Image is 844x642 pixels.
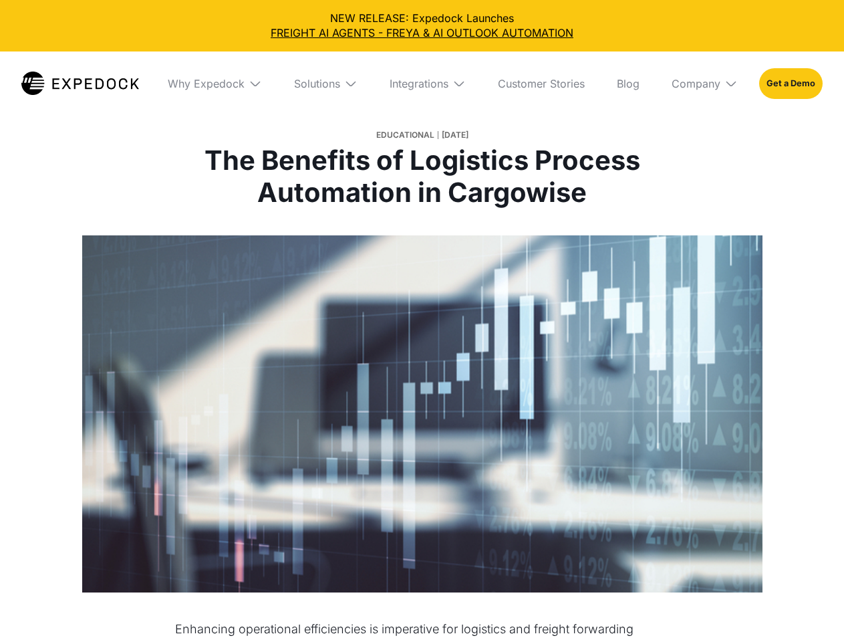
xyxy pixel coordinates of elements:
a: FREIGHT AI AGENTS - FREYA & AI OUTLOOK AUTOMATION [11,25,833,40]
div: Integrations [379,51,476,116]
a: Customer Stories [487,51,595,116]
div: Educational [376,126,434,144]
div: NEW RELEASE: Expedock Launches [11,11,833,41]
div: Solutions [294,77,340,90]
div: Integrations [390,77,448,90]
div: Solutions [283,51,368,116]
div: Why Expedock [157,51,273,116]
div: Company [661,51,748,116]
div: [DATE] [442,126,468,144]
div: Company [672,77,720,90]
h1: The Benefits of Logistics Process Automation in Cargowise [174,144,670,209]
div: Why Expedock [168,77,245,90]
a: Get a Demo [759,68,823,99]
a: Blog [606,51,650,116]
